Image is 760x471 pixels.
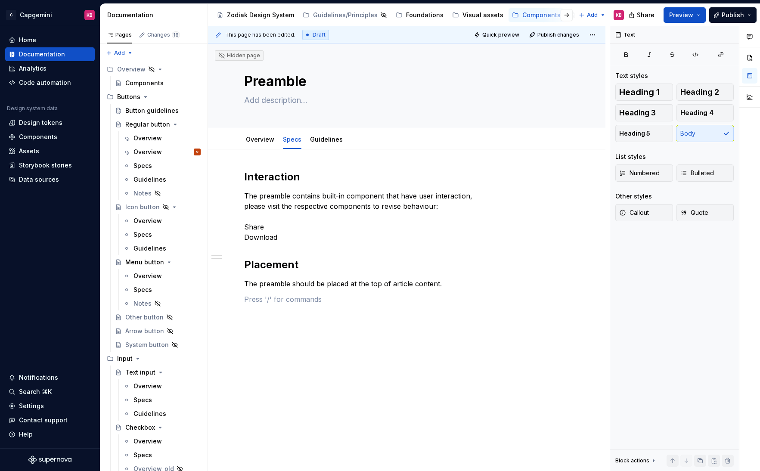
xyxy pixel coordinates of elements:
div: Documentation [107,11,204,19]
a: Data sources [5,173,95,186]
div: Notifications [19,373,58,382]
div: System button [125,341,169,349]
div: Block actions [615,457,649,464]
div: Other button [125,313,164,322]
button: Heading 2 [676,84,734,101]
button: Help [5,428,95,441]
div: G [196,148,199,156]
a: Guidelines [120,173,204,186]
button: Quote [676,204,734,221]
div: Guidelines [133,244,166,253]
a: Notes [120,297,204,310]
div: Assets [19,147,39,155]
a: Arrow button [112,324,204,338]
div: Contact support [19,416,68,425]
span: Preview [669,11,693,19]
button: Quick preview [472,29,523,41]
h2: Placement [244,258,570,272]
div: Page tree [213,6,574,24]
a: Components [5,130,95,144]
span: Heading 5 [619,129,650,138]
span: Publish [722,11,744,19]
div: Checkbox [125,423,155,432]
div: Overview [133,437,162,446]
div: KB [87,12,93,19]
div: Specs [133,285,152,294]
svg: Supernova Logo [28,456,71,464]
a: Foundations [392,8,447,22]
div: Specs [279,130,305,148]
a: Specs [283,136,301,143]
div: Input [103,352,204,366]
span: Publish changes [537,31,579,38]
span: Bulleted [680,169,714,177]
span: Quote [680,208,708,217]
div: Capgemini [20,11,52,19]
button: Heading 3 [615,104,673,121]
div: Overview [242,130,278,148]
div: Overview [117,65,146,74]
div: Home [19,36,36,44]
div: KB [616,12,622,19]
div: Code automation [19,78,71,87]
button: Numbered [615,164,673,182]
span: Add [114,50,125,56]
div: Guidelines [133,175,166,184]
a: Zodiak Design System [213,8,298,22]
a: Specs [120,283,204,297]
div: Hidden page [218,52,260,59]
div: Text styles [615,71,648,80]
button: CCapgeminiKB [2,6,98,24]
p: The preamble should be placed at the top of article content. [244,279,570,289]
div: Overview [133,217,162,225]
a: Notes [120,186,204,200]
div: Storybook stories [19,161,72,170]
div: Regular button [125,120,170,129]
a: Code automation [5,76,95,90]
div: Overview [103,62,204,76]
button: Contact support [5,413,95,427]
div: Overview [133,272,162,280]
span: This page has been edited. [225,31,295,38]
span: 16 [172,31,180,38]
a: Overview [120,269,204,283]
div: List styles [615,152,646,161]
div: Settings [19,402,44,410]
div: Changes [147,31,180,38]
a: Specs [120,448,204,462]
button: Heading 5 [615,125,673,142]
span: Numbered [619,169,660,177]
a: Checkbox [112,421,204,434]
div: Data sources [19,175,59,184]
div: Foundations [406,11,444,19]
h2: Interaction [244,170,570,184]
div: Specs [133,161,152,170]
div: Guidelines/Principles [313,11,378,19]
a: Menu button [112,255,204,269]
a: Overview [120,131,204,145]
div: Search ⌘K [19,387,52,396]
a: Overview [246,136,274,143]
div: Specs [133,451,152,459]
div: Pages [107,31,132,38]
a: Specs [120,393,204,407]
a: Guidelines/Principles [299,8,391,22]
button: Publish changes [527,29,583,41]
span: Heading 3 [619,108,656,117]
button: Search ⌘K [5,385,95,399]
div: Button guidelines [125,106,179,115]
a: Specs [120,159,204,173]
div: Visual assets [462,11,503,19]
button: Publish [709,7,757,23]
div: Icon button [125,203,160,211]
a: Icon button [112,200,204,214]
a: Analytics [5,62,95,75]
div: Analytics [19,64,47,73]
div: Overview [133,148,162,156]
div: Other styles [615,192,652,201]
span: Heading 2 [680,88,719,96]
div: Help [19,430,33,439]
button: Add [103,47,136,59]
a: Overview [120,214,204,228]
